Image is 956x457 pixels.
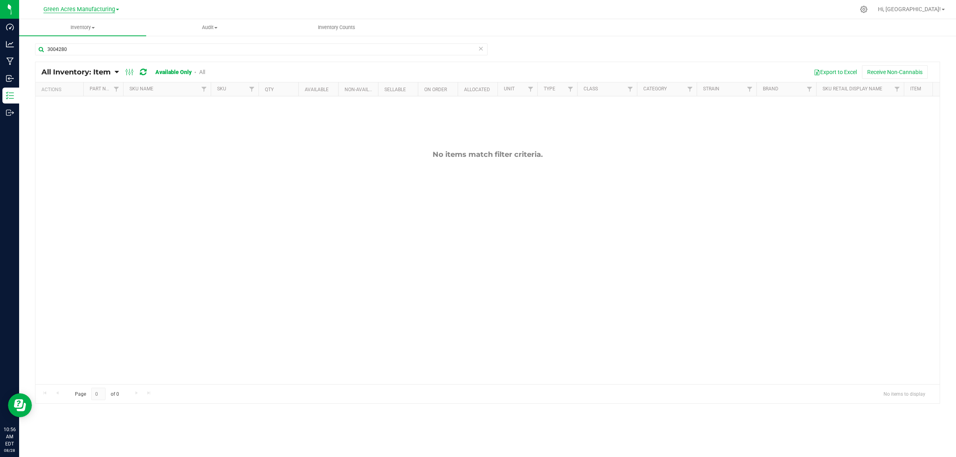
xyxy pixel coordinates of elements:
inline-svg: Inbound [6,74,14,82]
a: Non-Available [345,87,380,92]
a: Filter [564,82,577,96]
a: Class [584,86,598,92]
a: Unit [504,86,515,92]
span: Green Acres Manufacturing [43,6,115,13]
a: SKU Name [129,86,153,92]
a: Audit [146,19,273,36]
span: Audit [147,24,273,31]
span: Inventory [19,24,146,31]
inline-svg: Inventory [6,92,14,100]
a: All [199,69,205,75]
span: Clear [478,43,484,54]
a: Part Number [90,86,121,92]
a: Filter [110,82,123,96]
span: Hi, [GEOGRAPHIC_DATA]! [878,6,941,12]
p: 08/28 [4,447,16,453]
a: Filter [803,82,816,96]
a: Qty [265,87,274,92]
span: No items to display [877,388,932,400]
div: Manage settings [859,6,869,13]
a: Filter [624,82,637,96]
a: Filter [891,82,904,96]
a: Sku Retail Display Name [823,86,882,92]
a: Filter [524,82,537,96]
a: Category [643,86,667,92]
p: 10:56 AM EDT [4,426,16,447]
a: On Order [424,87,447,92]
a: Brand [763,86,778,92]
a: Sellable [384,87,406,92]
a: Allocated [464,87,490,92]
div: No items match filter criteria. [35,150,940,159]
a: SKU [217,86,226,92]
a: Filter [743,82,756,96]
div: Actions [41,87,80,92]
button: Export to Excel [809,65,862,79]
input: Search Item Name, Retail Display Name, SKU, Part Number... [35,43,488,55]
a: Item [910,86,921,92]
a: Filter [198,82,211,96]
span: Inventory Counts [307,24,366,31]
inline-svg: Analytics [6,40,14,48]
a: Available [305,87,329,92]
inline-svg: Dashboard [6,23,14,31]
a: Available Only [155,69,192,75]
a: All Inventory: Item [41,68,115,76]
a: Filter [684,82,697,96]
a: Strain [703,86,719,92]
a: Type [544,86,555,92]
a: Filter [245,82,259,96]
a: Inventory [19,19,146,36]
inline-svg: Manufacturing [6,57,14,65]
a: Inventory Counts [273,19,400,36]
inline-svg: Outbound [6,109,14,117]
span: All Inventory: Item [41,68,111,76]
iframe: Resource center [8,393,32,417]
span: Page of 0 [68,388,125,400]
button: Receive Non-Cannabis [862,65,928,79]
